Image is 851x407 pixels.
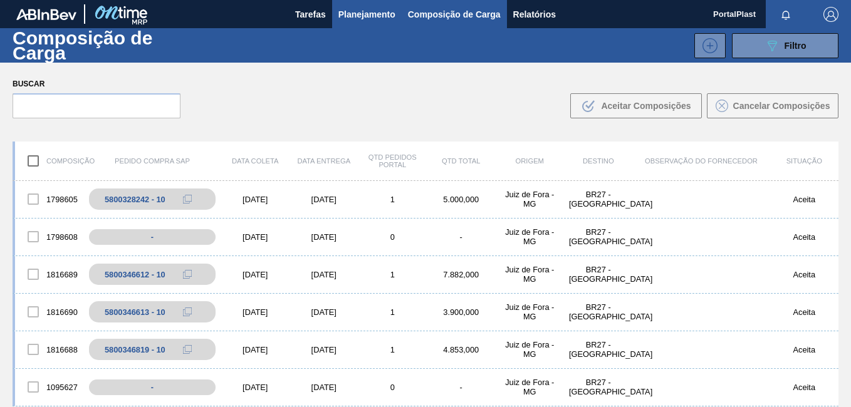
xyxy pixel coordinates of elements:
div: [DATE] [221,383,290,392]
div: 5800328242 - 10 [105,195,165,204]
div: BR27 - Nova Minas [564,265,633,284]
div: Data coleta [221,157,290,165]
div: [DATE] [290,232,358,242]
div: Copiar [175,342,200,357]
div: 4.853,000 [427,345,496,354]
div: 5800346612 - 10 [105,270,165,279]
div: 1 [358,270,427,279]
span: Tarefas [295,7,326,22]
div: [DATE] [290,270,358,279]
div: Juiz de Fora - MG [496,190,565,209]
div: Situação [770,157,839,165]
div: 5.000,000 [427,195,496,204]
div: 1816690 [15,299,84,325]
div: Juiz de Fora - MG [496,340,565,359]
div: 5800346819 - 10 [105,345,165,354]
div: 3.900,000 [427,307,496,317]
div: Qtd Pedidos Portal [358,153,427,168]
div: - [89,229,216,245]
div: - [427,232,496,242]
div: Destino [564,157,633,165]
button: Filtro [732,33,838,58]
div: Nova Composição [688,33,726,58]
div: Aceita [770,232,839,242]
div: BR27 - Nova Minas [564,378,633,396]
div: 0 [358,383,427,392]
div: - [427,383,496,392]
div: Copiar [175,267,200,282]
div: Juiz de Fora - MG [496,378,565,396]
div: Aceita [770,383,839,392]
div: Origem [496,157,565,165]
div: [DATE] [221,345,290,354]
div: - [89,379,216,395]
div: 1816689 [15,261,84,287]
span: Cancelar Composições [733,101,830,111]
button: Aceitar Composições [570,93,702,118]
div: BR27 - Nova Minas [564,190,633,209]
span: Filtro [785,41,807,51]
img: Logout [823,7,838,22]
div: [DATE] [221,232,290,242]
div: Copiar [175,304,200,319]
div: 1 [358,195,427,204]
div: Juiz de Fora - MG [496,265,565,284]
div: [DATE] [221,195,290,204]
button: Cancelar Composições [707,93,838,118]
div: [DATE] [290,195,358,204]
div: 1816688 [15,336,84,363]
div: 1798605 [15,186,84,212]
div: 1 [358,307,427,317]
div: [DATE] [221,270,290,279]
label: Buscar [13,75,180,93]
div: 7.882,000 [427,270,496,279]
div: 5800346613 - 10 [105,307,165,317]
div: Copiar [175,192,200,207]
div: [DATE] [290,307,358,317]
div: 0 [358,232,427,242]
div: Aceita [770,307,839,317]
div: BR27 - Nova Minas [564,340,633,359]
div: BR27 - Nova Minas [564,302,633,321]
div: 1 [358,345,427,354]
div: Juiz de Fora - MG [496,302,565,321]
div: [DATE] [290,383,358,392]
button: Notificações [766,6,806,23]
div: BR27 - Nova Minas [564,227,633,246]
div: Observação do Fornecedor [633,157,770,165]
div: Aceita [770,345,839,354]
span: Aceitar Composições [601,101,691,111]
div: Qtd Total [427,157,496,165]
h1: Composição de Carga [13,31,205,59]
div: [DATE] [221,307,290,317]
span: Composição de Carga [408,7,501,22]
div: Data entrega [290,157,358,165]
img: TNhmsLtSVTkK8tSr43FrP2fwEKptu5GPRR3wAAAABJRU5ErkJggg== [16,9,76,20]
span: Relatórios [513,7,556,22]
div: Composição [15,148,84,174]
div: [DATE] [290,345,358,354]
div: 1798608 [15,224,84,250]
div: Pedido Compra SAP [84,157,221,165]
div: Aceita [770,195,839,204]
div: Juiz de Fora - MG [496,227,565,246]
div: 1095627 [15,374,84,400]
div: Aceita [770,270,839,279]
span: Planejamento [338,7,395,22]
